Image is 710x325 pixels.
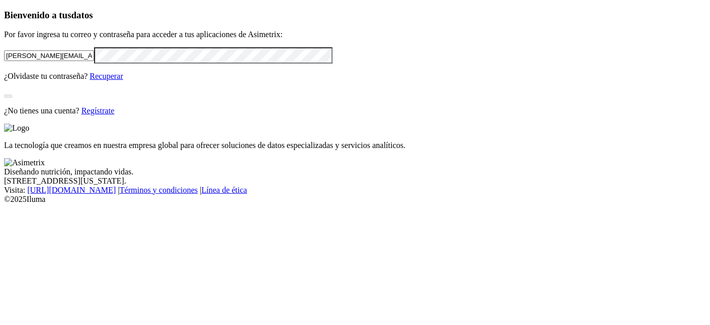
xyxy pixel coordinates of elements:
[90,72,123,80] a: Recuperar
[27,186,116,194] a: [URL][DOMAIN_NAME]
[4,141,706,150] p: La tecnología que creamos en nuestra empresa global para ofrecer soluciones de datos especializad...
[4,176,706,186] div: [STREET_ADDRESS][US_STATE].
[201,186,247,194] a: Línea de ética
[4,50,94,61] input: Tu correo
[4,30,706,39] p: Por favor ingresa tu correo y contraseña para acceder a tus aplicaciones de Asimetrix:
[4,124,29,133] img: Logo
[4,167,706,176] div: Diseñando nutrición, impactando vidas.
[4,158,45,167] img: Asimetrix
[71,10,93,20] span: datos
[4,186,706,195] div: Visita : | |
[4,195,706,204] div: © 2025 Iluma
[120,186,198,194] a: Términos y condiciones
[81,106,114,115] a: Regístrate
[4,106,706,115] p: ¿No tienes una cuenta?
[4,10,706,21] h3: Bienvenido a tus
[4,72,706,81] p: ¿Olvidaste tu contraseña?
